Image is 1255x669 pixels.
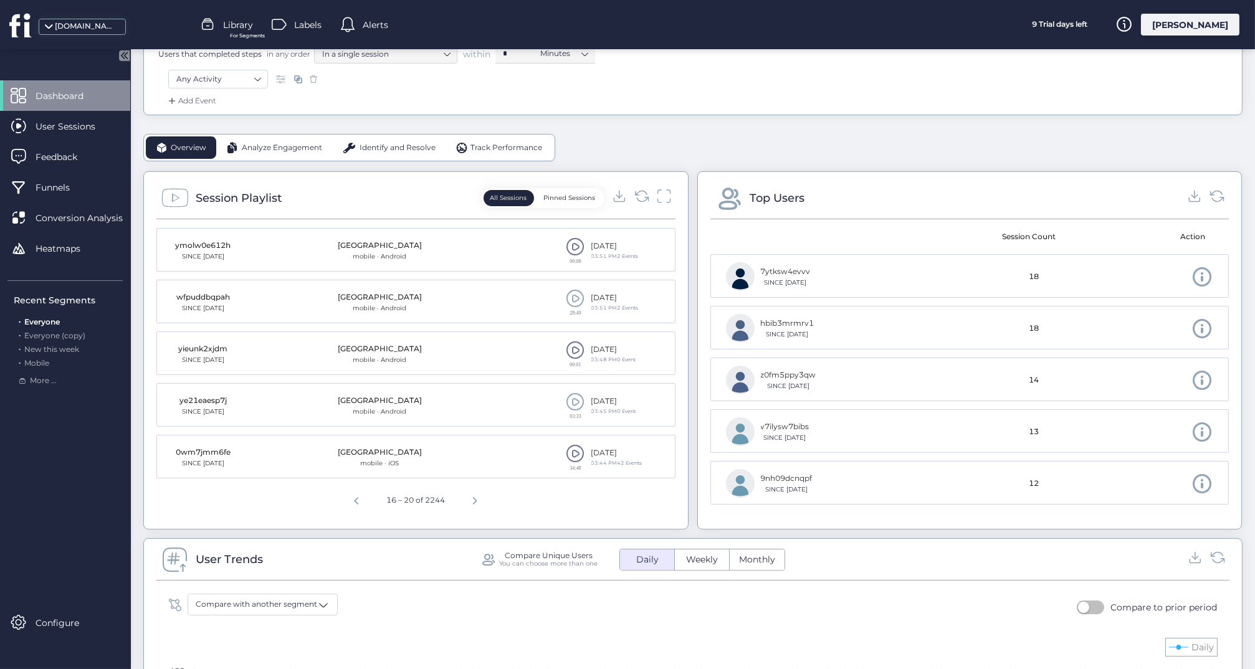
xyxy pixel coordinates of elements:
[566,310,585,315] div: 28:49
[338,292,422,303] div: [GEOGRAPHIC_DATA]
[761,266,811,278] div: 7ytksw4evvv
[761,433,809,443] div: SINCE [DATE]
[172,292,234,303] div: wfpuddbqpah
[470,142,542,154] span: Track Performance
[591,344,636,356] div: [DATE]
[166,95,216,107] div: Add Event
[629,553,666,566] span: Daily
[761,330,814,339] div: SINCE [DATE]
[750,189,804,207] div: Top Users
[761,421,809,433] div: v7ilysw7bibs
[322,45,449,64] nz-select-item: In a single session
[499,559,598,567] div: You can choose more than one
[381,490,450,511] div: 16 – 20 of 2244
[566,465,585,470] div: 34:48
[196,599,317,610] span: Compare with another segment
[761,318,814,330] div: hbib3mrmrv1
[463,48,490,60] span: within
[171,142,206,154] span: Overview
[264,49,310,59] span: in any order
[36,181,88,194] span: Funnels
[505,551,593,559] div: Compare Unique Users
[566,414,585,419] div: 03:33
[24,358,49,368] span: Mobile
[172,303,234,313] div: SINCE [DATE]
[230,32,265,40] span: For Segments
[30,375,57,387] span: More ...
[1029,426,1039,438] span: 13
[761,369,816,381] div: z0fm5ppy3qw
[1141,14,1239,36] div: [PERSON_NAME]
[338,252,422,262] div: mobile · Android
[730,549,785,570] button: Monthly
[675,549,729,570] button: Weekly
[1029,323,1039,334] span: 18
[344,486,369,511] button: Previous page
[484,190,534,206] button: All Sessions
[19,356,21,368] span: .
[1013,14,1107,36] div: 9 Trial days left
[176,70,260,88] nz-select-item: Any Activity
[24,317,60,326] span: Everyone
[172,343,234,355] div: yieunk2xjdm
[591,459,642,467] div: 03:44 PMㅤ42 Events
[14,293,123,307] div: Recent Segments
[338,458,422,468] div: mobile · iOS
[591,240,639,252] div: [DATE]
[19,328,21,340] span: .
[338,240,422,252] div: [GEOGRAPHIC_DATA]
[55,21,117,32] div: [DOMAIN_NAME]
[172,458,234,468] div: SINCE [DATE]
[19,342,21,354] span: .
[591,356,636,364] div: 03:48 PMㅤ0 Event
[19,315,21,326] span: .
[540,44,588,63] nz-select-item: Minutes
[36,242,99,255] span: Heatmaps
[1191,642,1214,653] text: Daily
[172,252,234,262] div: SINCE [DATE]
[1110,600,1217,614] div: Compare to prior period
[172,407,234,417] div: SINCE [DATE]
[36,616,98,630] span: Configure
[566,362,585,367] div: 00:01
[24,344,79,354] span: New this week
[36,120,114,133] span: User Sessions
[338,355,422,365] div: mobile · Android
[158,49,262,59] span: Users that completed steps
[1092,219,1220,254] mat-header-cell: Action
[591,447,642,459] div: [DATE]
[591,252,639,260] div: 03:51 PMㅤ2 Events
[223,18,253,32] span: Library
[732,553,783,566] span: Monthly
[242,142,322,154] span: Analyze Engagement
[338,447,422,458] div: [GEOGRAPHIC_DATA]
[196,189,282,207] div: Session Playlist
[338,395,422,407] div: [GEOGRAPHIC_DATA]
[1029,478,1039,490] span: 12
[196,551,263,568] div: User Trends
[1029,374,1039,386] span: 14
[591,304,639,312] div: 03:51 PMㅤ2 Events
[591,292,639,304] div: [DATE]
[620,549,674,570] button: Daily
[36,211,141,225] span: Conversion Analysis
[338,343,422,355] div: [GEOGRAPHIC_DATA]
[761,381,816,391] div: SINCE [DATE]
[36,89,102,103] span: Dashboard
[566,259,585,263] div: 00:08
[294,18,322,32] span: Labels
[172,355,234,365] div: SINCE [DATE]
[591,407,636,415] div: 03:45 PMㅤ0 Event
[360,142,436,154] span: Identify and Resolve
[338,407,422,417] div: mobile · Android
[679,553,725,566] span: Weekly
[761,278,811,288] div: SINCE [DATE]
[1029,271,1039,283] span: 18
[36,150,96,164] span: Feedback
[761,473,813,485] div: 9nh09dcnqpf
[338,303,422,313] div: mobile · Android
[172,395,234,407] div: ye21eaesp7j
[172,240,234,252] div: ymolw0e612h
[761,485,813,495] div: SINCE [DATE]
[537,190,603,206] button: Pinned Sessions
